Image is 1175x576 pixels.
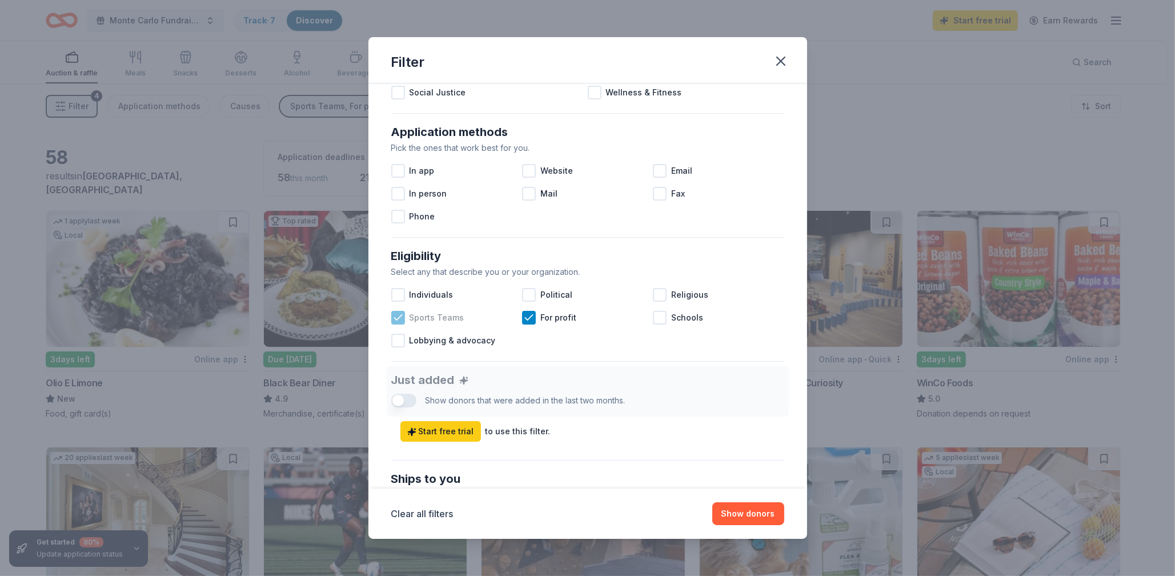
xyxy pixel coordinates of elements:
[671,311,703,325] span: Schools
[391,53,425,71] div: Filter
[671,187,685,201] span: Fax
[540,311,576,325] span: For profit
[391,470,784,488] div: Ships to you
[410,187,447,201] span: In person
[540,288,572,302] span: Political
[410,311,464,325] span: Sports Teams
[407,425,474,438] span: Start free trial
[410,164,435,178] span: In app
[391,141,784,155] div: Pick the ones that work best for you.
[671,164,692,178] span: Email
[606,86,682,99] span: Wellness & Fitness
[540,164,573,178] span: Website
[391,265,784,279] div: Select any that describe you or your organization.
[391,123,784,141] div: Application methods
[540,187,558,201] span: Mail
[410,210,435,223] span: Phone
[410,288,454,302] span: Individuals
[712,502,784,525] button: Show donors
[391,507,454,521] button: Clear all filters
[486,425,551,438] div: to use this filter.
[410,334,496,347] span: Lobbying & advocacy
[391,247,784,265] div: Eligibility
[671,288,708,302] span: Religious
[410,86,466,99] span: Social Justice
[400,421,481,442] a: Start free trial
